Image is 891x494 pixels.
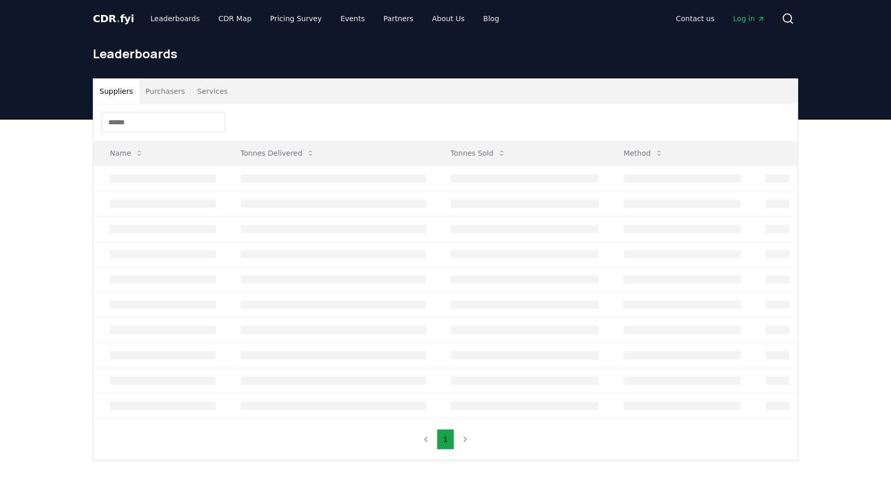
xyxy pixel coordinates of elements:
nav: Main [142,9,507,28]
h1: Leaderboards [93,45,798,62]
button: Tonnes Sold [442,143,514,163]
a: Leaderboards [142,9,208,28]
a: Partners [375,9,422,28]
a: CDR.fyi [93,11,134,26]
span: CDR fyi [93,12,134,25]
span: Log in [733,13,765,24]
button: Name [102,143,152,163]
button: Method [615,143,671,163]
a: Log in [725,9,773,28]
button: 1 [437,429,455,450]
a: Blog [475,9,507,28]
a: Pricing Survey [262,9,330,28]
a: Events [332,9,373,28]
button: Purchasers [139,79,191,104]
span: . [117,12,120,25]
nav: Main [668,9,773,28]
a: Contact us [668,9,723,28]
a: CDR Map [210,9,260,28]
button: Services [191,79,234,104]
button: Suppliers [93,79,139,104]
a: About Us [424,9,473,28]
button: Tonnes Delivered [233,143,323,163]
